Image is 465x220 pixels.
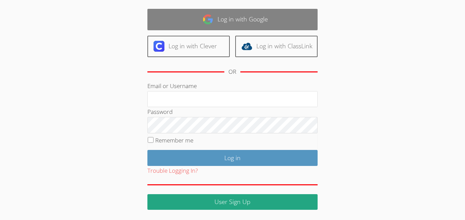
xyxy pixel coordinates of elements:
[147,108,173,116] label: Password
[155,136,193,144] label: Remember me
[241,41,252,52] img: classlink-logo-d6bb404cc1216ec64c9a2012d9dc4662098be43eaf13dc465df04b49fa7ab582.svg
[147,166,198,176] button: Trouble Logging In?
[147,36,230,57] a: Log in with Clever
[203,14,213,25] img: google-logo-50288ca7cdecda66e5e0955fdab243c47b7ad437acaf1139b6f446037453330a.svg
[154,41,164,52] img: clever-logo-6eab21bc6e7a338710f1a6ff85c0baf02591cd810cc4098c63d3a4b26e2feb20.svg
[228,67,236,77] div: OR
[147,150,318,166] input: Log in
[147,9,318,30] a: Log in with Google
[235,36,318,57] a: Log in with ClassLink
[147,82,197,90] label: Email or Username
[147,194,318,210] a: User Sign Up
